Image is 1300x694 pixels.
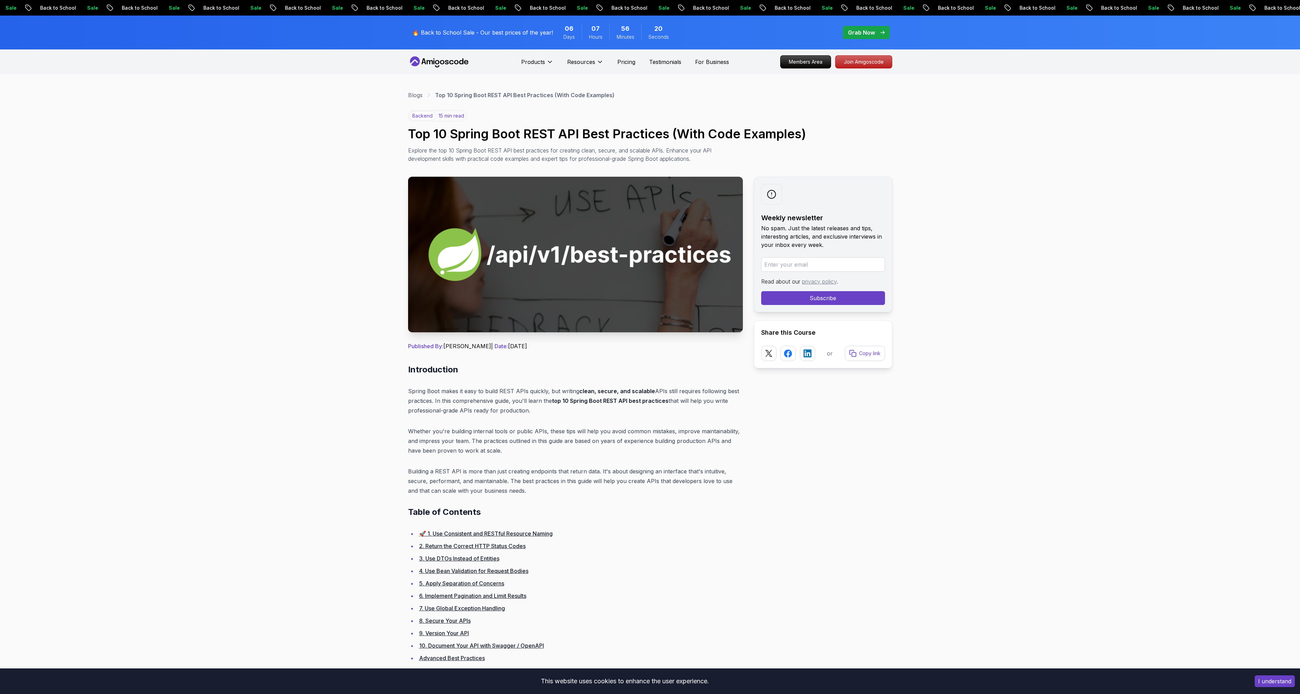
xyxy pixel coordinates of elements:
strong: clean, secure, and scalable [579,388,655,395]
a: 6. Implement Pagination and Limit Results [419,592,526,599]
h2: Weekly newsletter [761,213,885,223]
p: Members Area [781,56,831,68]
a: Pricing [617,58,635,66]
p: Sale [490,4,512,11]
a: privacy policy [802,278,837,285]
p: Back to School [116,4,163,11]
p: Back to School [1096,4,1143,11]
a: 5. Apply Separation of Concerns [419,580,504,587]
p: Whether you're building internal tools or public APIs, these tips will help you avoid common mist... [408,426,743,455]
a: 2. Return the Correct HTTP Status Codes [419,543,526,549]
p: Join Amigoscode [836,56,892,68]
a: Blogs [408,91,423,99]
a: Members Area [780,55,831,68]
p: Back to School [279,4,326,11]
span: Hours [589,34,602,40]
p: Back to School [851,4,898,11]
a: 9. Version Your API [419,630,469,637]
p: Read about our . [761,277,885,286]
a: Testimonials [649,58,681,66]
a: 8. Secure Your APIs [419,617,471,624]
span: 6 Days [565,24,573,34]
span: Published By: [408,343,443,350]
p: Sale [1143,4,1165,11]
button: Products [521,58,553,72]
p: Back to School [1014,4,1061,11]
p: No spam. Just the latest releases and tips, interesting articles, and exclusive interviews in you... [761,224,885,249]
p: Sale [653,4,675,11]
input: Enter your email [761,257,885,272]
strong: top 10 Spring Boot REST API best practices [552,397,669,404]
p: Back to School [932,4,979,11]
p: [PERSON_NAME] | [DATE] [408,342,743,350]
p: backend [409,111,436,120]
a: 🚀 1. Use Consistent and RESTful Resource Naming [419,530,553,537]
p: Back to School [35,4,82,11]
p: Sale [245,4,267,11]
p: Sale [1061,4,1083,11]
div: This website uses cookies to enhance the user experience. [5,674,1244,689]
p: Explore the top 10 Spring Boot REST API best practices for creating clean, secure, and scalable A... [408,146,718,163]
p: Sale [816,4,838,11]
h1: Top 10 Spring Boot REST API Best Practices (With Code Examples) [408,127,892,141]
p: Sale [408,4,430,11]
p: Grab Now [848,28,875,37]
p: Back to School [524,4,571,11]
p: Back to School [769,4,816,11]
p: Back to School [688,4,735,11]
p: Sale [82,4,104,11]
p: Sale [735,4,757,11]
p: Building a REST API is more than just creating endpoints that return data. It's about designing a... [408,466,743,496]
button: Subscribe [761,291,885,305]
p: Copy link [859,350,881,357]
span: Seconds [648,34,669,40]
p: Resources [567,58,595,66]
p: Back to School [198,4,245,11]
span: Date: [495,343,508,350]
h2: Table of Contents [408,507,743,518]
span: 7 Hours [591,24,600,34]
button: Resources [567,58,603,72]
p: Sale [571,4,593,11]
p: Sale [163,4,185,11]
p: or [827,349,833,358]
h2: Introduction [408,364,743,375]
span: 56 Minutes [621,24,629,34]
p: Sale [1224,4,1246,11]
p: 🔥 Back to School Sale - Our best prices of the year! [412,28,553,37]
button: Copy link [845,346,885,361]
p: 15 min read [439,112,464,119]
a: Advanced Best Practices [419,655,485,661]
p: Sale [326,4,349,11]
img: Top 10 Spring Boot REST API Best Practices (With Code Examples) thumbnail [408,177,743,332]
p: Back to School [1177,4,1224,11]
a: 7. Use Global Exception Handling [419,605,505,612]
p: Back to School [443,4,490,11]
p: Back to School [361,4,408,11]
a: For Business [695,58,729,66]
a: 4. Use Bean Validation for Request Bodies [419,567,528,574]
p: Products [521,58,545,66]
button: Accept cookies [1255,675,1295,687]
a: 10. Document Your API with Swagger / OpenAPI [419,642,544,649]
p: Sale [898,4,920,11]
a: 3. Use DTOs Instead of Entities [419,555,499,562]
span: Days [563,34,575,40]
span: 20 Seconds [654,24,663,34]
p: Sale [979,4,1002,11]
p: Spring Boot makes it easy to build REST APIs quickly, but writing APIs still requires following b... [408,386,743,415]
p: Back to School [606,4,653,11]
h2: Share this Course [761,328,885,337]
a: Join Amigoscode [835,55,892,68]
p: Top 10 Spring Boot REST API Best Practices (With Code Examples) [435,91,615,99]
span: Minutes [617,34,634,40]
